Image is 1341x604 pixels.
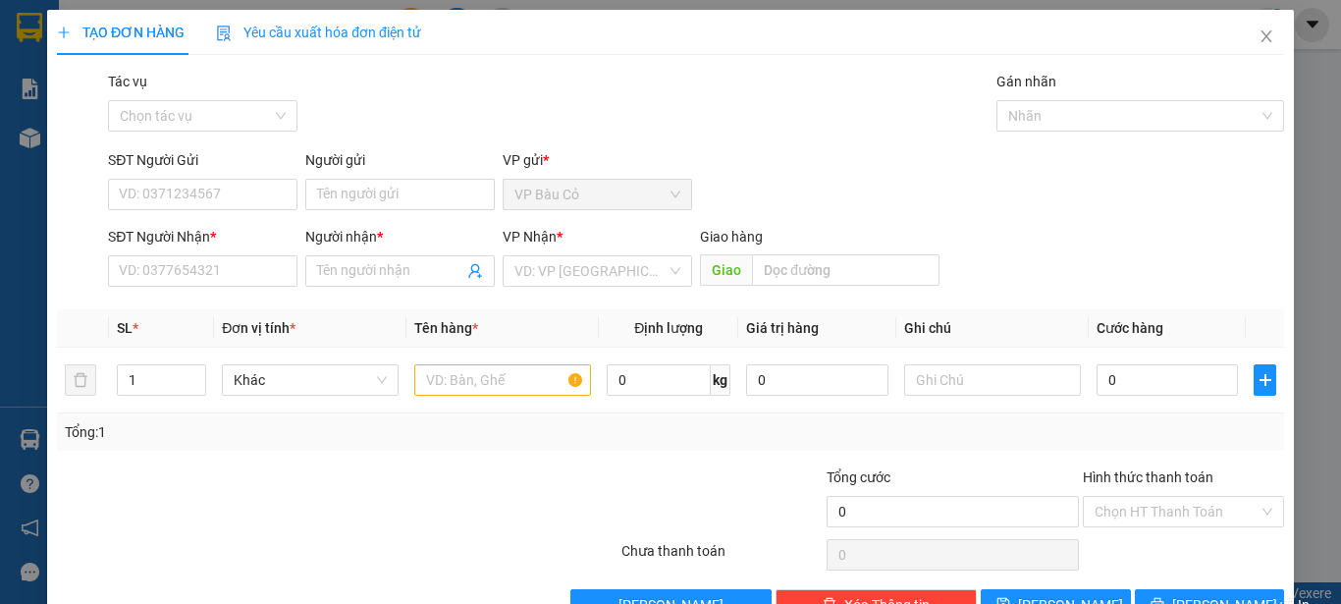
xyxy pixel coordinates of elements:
input: VD: Bàn, Ghế [414,364,591,396]
div: Tổng: 1 [65,421,519,443]
label: Tác vụ [108,74,147,89]
label: Gán nhãn [996,74,1056,89]
span: Giá trị hàng [746,320,819,336]
span: Yêu cầu xuất hóa đơn điện tử [216,25,421,40]
div: Người gửi [305,149,495,171]
span: Giao hàng [700,229,763,245]
span: Định lượng [634,320,703,336]
span: Cước hàng [1097,320,1163,336]
span: TẠO ĐƠN HÀNG [57,25,185,40]
div: 0986590752 [17,87,176,115]
div: VP gửi [503,149,692,171]
span: Gửi: [17,19,47,39]
span: SL [117,320,133,336]
span: Đơn vị tính [222,320,295,336]
span: CR : [15,129,45,149]
th: Ghi chú [896,309,1089,348]
span: plus [1255,372,1275,388]
span: Giao [700,254,752,286]
div: An Sương [189,17,349,40]
input: Ghi Chú [904,364,1081,396]
button: plus [1254,364,1276,396]
div: NHA KHOA HAPPY [17,40,176,87]
div: 30.000 [15,127,179,150]
span: VP Nhận [503,229,557,245]
span: Tổng cước [827,469,890,485]
span: plus [57,26,71,39]
div: VP Bàu Cỏ [17,17,176,40]
div: 0983344428 [189,87,349,115]
label: Hình thức thanh toán [1083,469,1213,485]
span: VP Bàu Cỏ [514,180,680,209]
div: Người nhận [305,226,495,247]
div: LABO ĐỨC PHÁT [189,40,349,87]
div: Chưa thanh toán [619,540,825,575]
span: user-add [467,263,483,279]
span: Nhận: [189,19,236,39]
span: Khác [234,365,387,395]
input: Dọc đường [752,254,939,286]
img: icon [216,26,232,41]
input: 0 [746,364,887,396]
button: Close [1239,10,1294,65]
span: kg [711,364,730,396]
span: close [1259,28,1274,44]
div: SĐT Người Gửi [108,149,297,171]
button: delete [65,364,96,396]
div: SĐT Người Nhận [108,226,297,247]
span: Tên hàng [414,320,478,336]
